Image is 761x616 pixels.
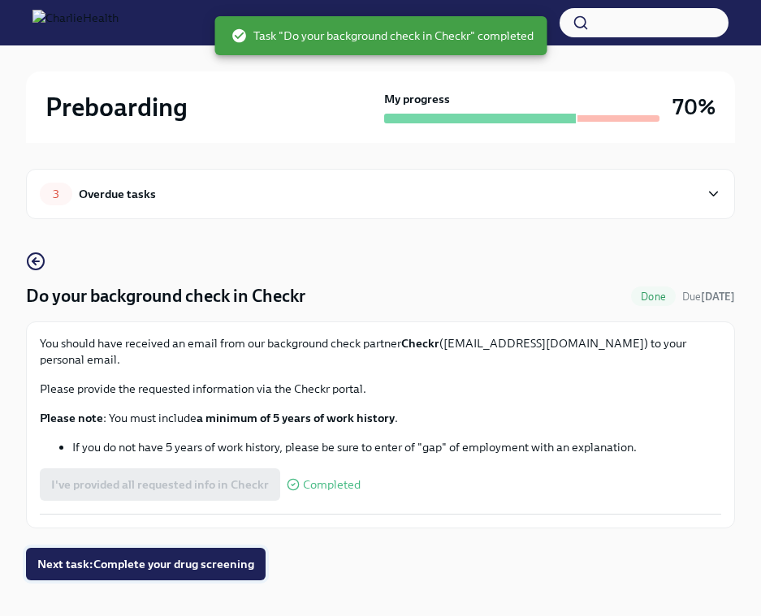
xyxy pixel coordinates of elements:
[631,291,676,303] span: Done
[26,548,266,580] button: Next task:Complete your drug screening
[32,10,119,36] img: CharlieHealth
[37,556,254,572] span: Next task : Complete your drug screening
[79,185,156,203] div: Overdue tasks
[40,381,721,397] p: Please provide the requested information via the Checkr portal.
[40,410,721,426] p: : You must include .
[43,188,69,200] span: 3
[682,291,735,303] span: Due
[384,91,450,107] strong: My progress
[682,289,735,304] span: July 24th, 2025 09:00
[26,284,305,308] h4: Do your background check in Checkr
[45,91,188,123] h2: Preboarding
[40,411,103,425] strong: Please note
[72,439,721,455] li: If you do not have 5 years of work history, please be sure to enter of "gap" of employment with a...
[401,336,439,351] strong: Checkr
[231,28,534,44] span: Task "Do your background check in Checkr" completed
[197,411,395,425] strong: a minimum of 5 years of work history
[672,93,716,122] h3: 70%
[303,479,361,491] span: Completed
[40,335,721,368] p: You should have received an email from our background check partner ([EMAIL_ADDRESS][DOMAIN_NAME]...
[701,291,735,303] strong: [DATE]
